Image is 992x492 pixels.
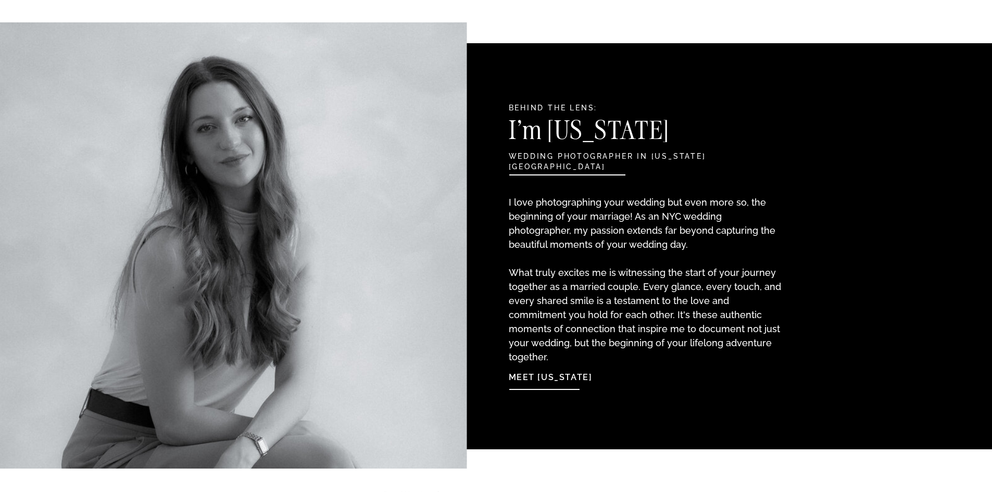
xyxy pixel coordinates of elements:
[509,195,784,343] p: I love photographing your wedding but even more so, the beginning of your marriage! As an NYC wed...
[509,118,735,149] h3: I'm [US_STATE]
[509,103,730,115] h2: Behind the Lens:
[509,364,622,386] a: Meet [US_STATE]
[509,152,730,163] h2: wedding photographer in [US_STATE][GEOGRAPHIC_DATA]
